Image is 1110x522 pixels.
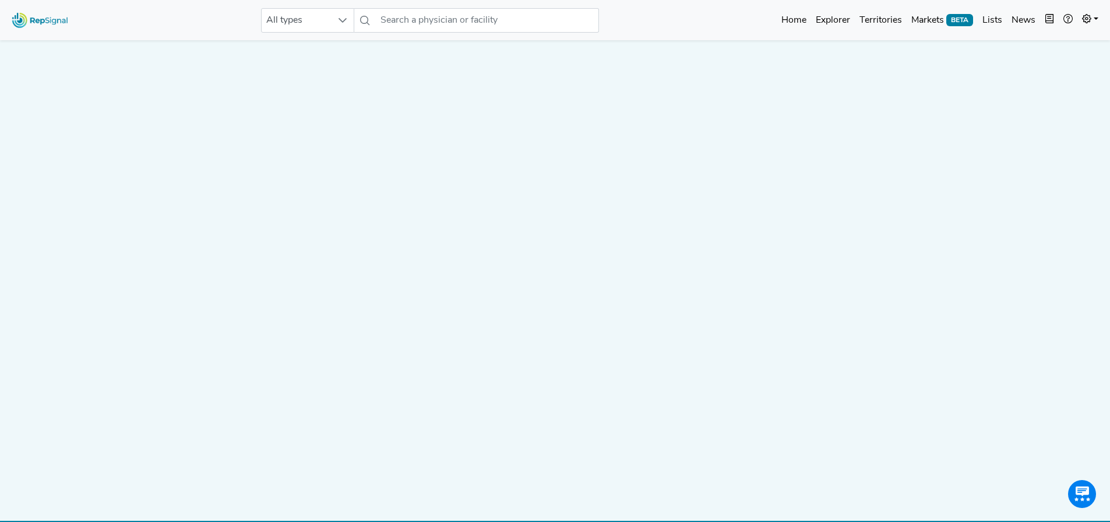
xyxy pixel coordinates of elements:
a: Home [777,9,811,32]
a: MarketsBETA [907,9,978,32]
span: All types [262,9,332,32]
a: Territories [855,9,907,32]
input: Search a physician or facility [376,8,598,33]
button: Intel Book [1040,9,1059,32]
a: Explorer [811,9,855,32]
a: News [1007,9,1040,32]
span: BETA [946,14,973,26]
a: Lists [978,9,1007,32]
